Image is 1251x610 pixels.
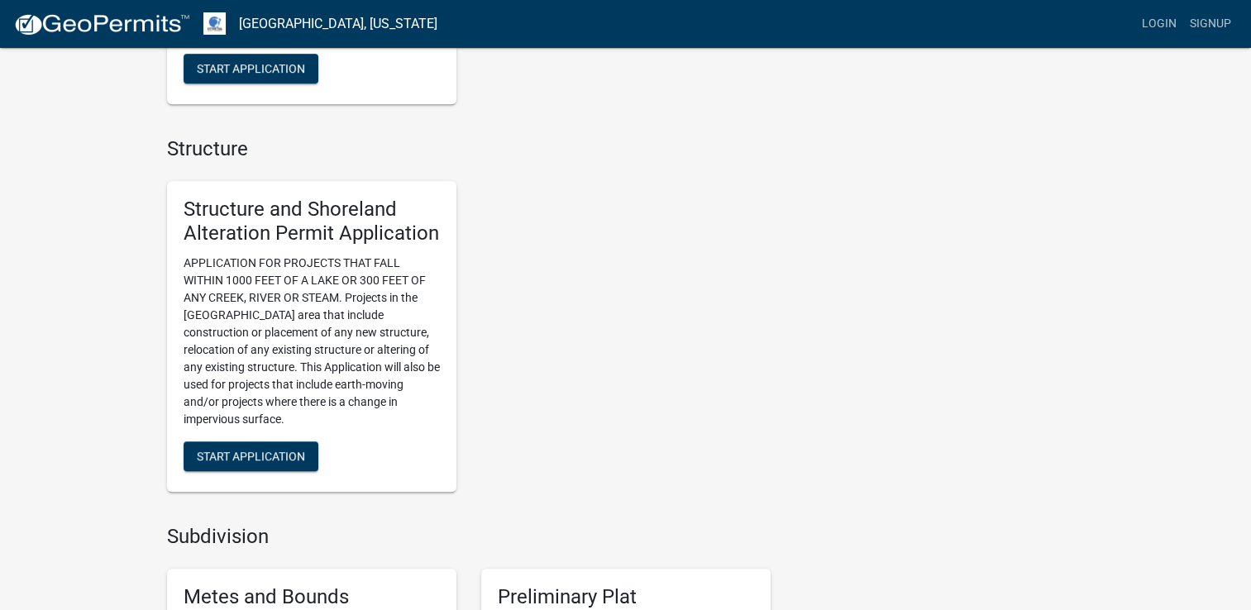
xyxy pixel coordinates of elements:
[167,137,771,161] h4: Structure
[498,585,754,609] h5: Preliminary Plat
[184,255,440,428] p: APPLICATION FOR PROJECTS THAT FALL WITHIN 1000 FEET OF A LAKE OR 300 FEET OF ANY CREEK, RIVER OR ...
[184,441,318,471] button: Start Application
[184,54,318,83] button: Start Application
[1135,8,1183,40] a: Login
[167,525,771,549] h4: Subdivision
[184,198,440,245] h5: Structure and Shoreland Alteration Permit Application
[197,61,305,74] span: Start Application
[1183,8,1238,40] a: Signup
[197,450,305,463] span: Start Application
[239,10,437,38] a: [GEOGRAPHIC_DATA], [US_STATE]
[203,12,226,35] img: Otter Tail County, Minnesota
